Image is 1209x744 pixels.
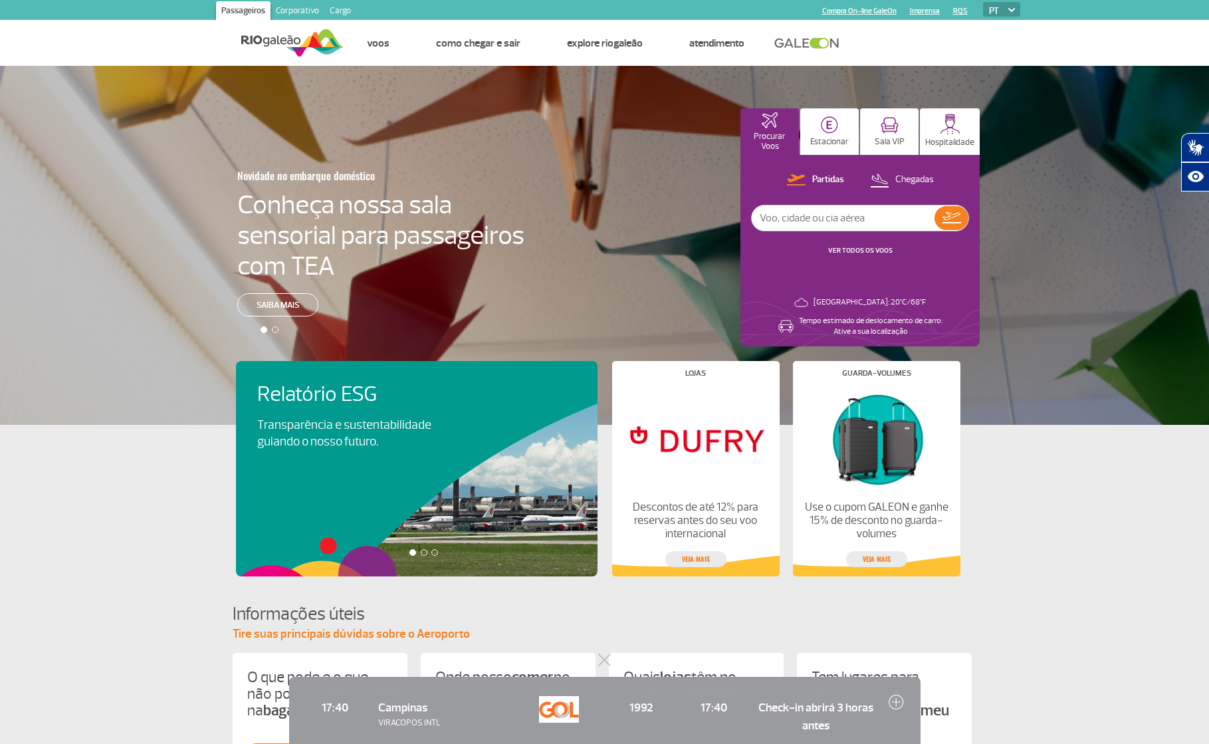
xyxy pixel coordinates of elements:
[846,551,907,567] a: veja mais
[623,669,769,702] p: Quais têm no RIOgaleão?
[435,669,581,702] p: Onde posso no aeroporto?
[611,699,671,716] span: 1992
[436,37,520,50] a: Como chegar e sair
[611,687,671,696] span: Nº DO VOO
[762,112,778,128] img: airplaneHomeActive.svg
[812,669,957,735] p: Tem lugares para descansar enquanto ?
[512,668,554,687] strong: comer
[747,132,792,152] p: Procurar Voos
[660,668,691,687] strong: lojas
[804,501,948,541] p: Use o cupom GALEON e ganhe 15% de desconto no guarda-volumes
[925,138,974,148] p: Hospitalidade
[233,626,977,642] p: Tire suas principais dúvidas sobre o Aeroporto
[257,382,469,407] h4: Relatório ESG
[539,687,598,696] span: CIA AÉREA
[814,297,926,308] p: [GEOGRAPHIC_DATA]: 20°C/68°F
[378,700,427,715] span: Campinas
[689,37,744,50] a: Atendimento
[237,189,524,281] h4: Conheça nossa sala sensorial para passageiros com TEA
[756,687,875,696] span: STATUS
[824,245,897,256] button: VER TODOS OS VOOS
[257,417,446,450] p: Transparência e sustentabilidade guiando o nosso futuro.
[623,501,768,541] p: Descontos de até 12% para reservas antes do seu voo internacional
[623,388,768,490] img: Lojas
[567,37,643,50] a: Explore RIOgaleão
[800,108,859,155] button: Estacionar
[1181,133,1209,191] div: Plugin de acessibilidade da Hand Talk.
[685,370,706,377] h4: Lojas
[822,7,897,15] a: Compra On-line GaleOn
[881,117,899,134] img: vipRoom.svg
[752,205,934,231] input: Voo, cidade ou cia aérea
[306,699,365,716] span: 17:40
[920,108,980,155] button: Hospitalidade
[812,174,844,186] p: Partidas
[756,699,875,734] span: Check-in abrirá 3 horas antes
[216,1,271,23] a: Passageiros
[821,116,838,134] img: carParkingHome.svg
[783,172,848,189] button: Partidas
[271,1,324,23] a: Corporativo
[306,687,365,696] span: HORÁRIO
[804,388,948,490] img: Guarda-volumes
[910,7,940,15] a: Imprensa
[665,551,726,567] a: veja mais
[875,137,905,147] p: Sala VIP
[940,114,960,134] img: hospitality.svg
[378,717,526,729] span: VIRACOPOS INTL
[233,602,977,626] h4: Informações úteis
[684,699,743,716] span: 17:40
[237,162,459,189] h3: Novidade no embarque doméstico
[866,172,938,189] button: Chegadas
[1181,162,1209,191] button: Abrir recursos assistivos.
[953,7,968,15] a: RQS
[684,687,743,696] span: HORÁRIO ESTIMADO
[367,37,389,50] a: Voos
[257,382,576,450] a: Relatório ESGTransparência e sustentabilidade guiando o nosso futuro.
[860,108,919,155] button: Sala VIP
[324,1,356,23] a: Cargo
[740,108,799,155] button: Procurar Voos
[895,174,934,186] p: Chegadas
[237,293,318,316] a: Saiba mais
[810,137,849,147] p: Estacionar
[378,687,526,696] span: DESTINO
[842,370,911,377] h4: Guarda-volumes
[1181,133,1209,162] button: Abrir tradutor de língua de sinais.
[828,246,893,255] a: VER TODOS OS VOOS
[247,669,393,719] p: O que pode e o que não pode levar na ?
[799,316,942,337] p: Tempo estimado de deslocamento de carro: Ative a sua localização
